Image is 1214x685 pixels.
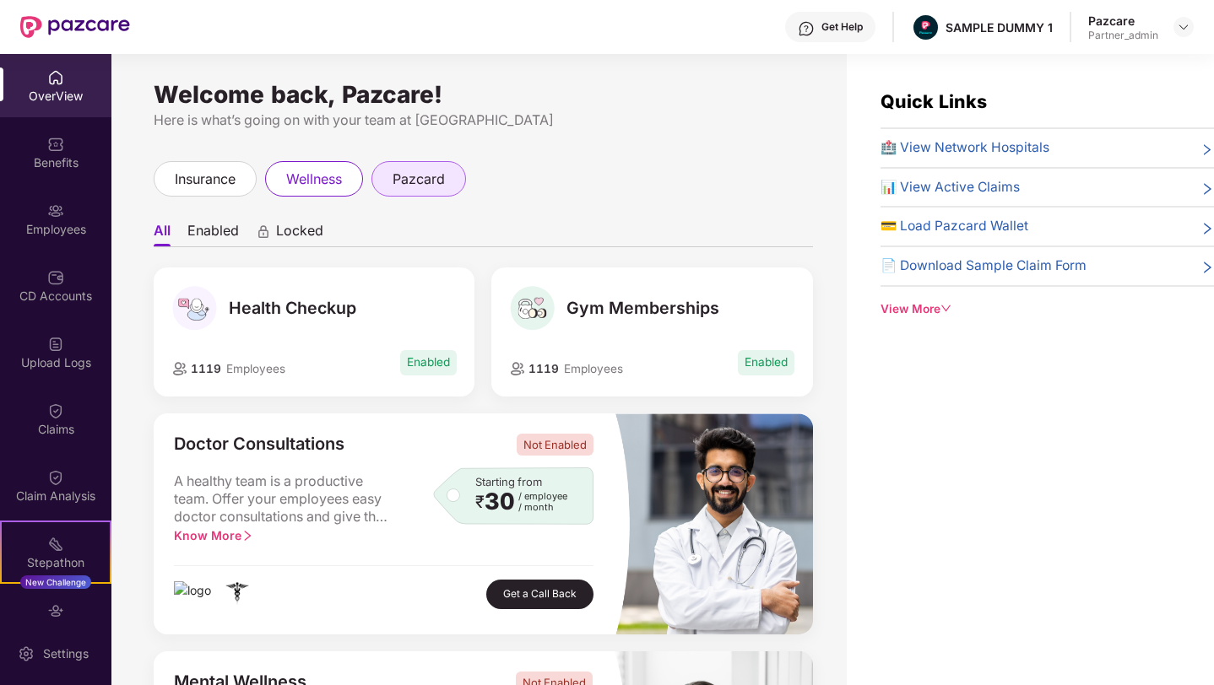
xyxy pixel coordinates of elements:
[881,216,1028,237] span: 💳 Load Pazcard Wallet
[174,528,253,542] span: Know More
[614,413,812,634] img: masked_image
[229,298,356,318] span: Health Checkup
[20,16,130,38] img: New Pazcare Logo
[510,362,525,375] img: employeeIcon
[518,491,567,502] span: / employee
[175,169,236,190] span: insurance
[940,303,952,315] span: down
[174,472,393,526] span: A healthy team is a productive team. Offer your employees easy doctor consultations and give the ...
[286,169,342,190] span: wellness
[517,434,593,456] span: Not Enabled
[475,475,542,488] span: Starting from
[47,402,64,419] img: svg+xml;base64,PHN2ZyBpZD0iQ2xhaW0iIHhtbG5zPSJodHRwOi8vd3d3LnczLm9yZy8yMDAwL3N2ZyIgd2lkdGg9IjIwIi...
[47,69,64,86] img: svg+xml;base64,PHN2ZyBpZD0iSG9tZSIgeG1sbnM9Imh0dHA6Ly93d3cudzMub3JnLzIwMDAvc3ZnIiB3aWR0aD0iMjAiIG...
[47,602,64,619] img: svg+xml;base64,PHN2ZyBpZD0iRW5kb3JzZW1lbnRzIiB4bWxucz0iaHR0cDovL3d3dy53My5vcmcvMjAwMC9zdmciIHdpZH...
[1200,181,1214,198] span: right
[486,580,593,609] button: Get a Call Back
[154,110,813,131] div: Here is what’s going on with your team at [GEOGRAPHIC_DATA]
[276,222,323,246] span: Locked
[47,536,64,553] img: svg+xml;base64,PHN2ZyB4bWxucz0iaHR0cDovL3d3dy53My5vcmcvMjAwMC9zdmciIHdpZHRoPSIyMSIgaGVpZ2h0PSIyMC...
[1200,141,1214,159] span: right
[187,362,221,375] span: 1119
[510,286,555,331] img: Gym Memberships
[485,491,515,513] span: 30
[47,336,64,353] img: svg+xml;base64,PHN2ZyBpZD0iVXBsb2FkX0xvZ3MiIGRhdGEtbmFtZT0iVXBsb2FkIExvZ3MiIHhtbG5zPSJodHRwOi8vd3...
[187,222,239,246] li: Enabled
[225,581,250,607] img: logo
[821,20,863,34] div: Get Help
[1088,29,1158,42] div: Partner_admin
[38,645,94,662] div: Settings
[172,286,217,331] img: Health Checkup
[1088,13,1158,29] div: Pazcare
[2,554,110,571] div: Stepathon
[241,530,253,542] span: right
[226,362,285,375] span: Employees
[525,362,559,375] span: 1119
[913,15,938,40] img: Pazcare_Alternative_logo-01-01.png
[47,136,64,153] img: svg+xml;base64,PHN2ZyBpZD0iQmVuZWZpdHMiIHhtbG5zPSJodHRwOi8vd3d3LnczLm9yZy8yMDAwL3N2ZyIgd2lkdGg9Ij...
[881,138,1049,159] span: 🏥 View Network Hospitals
[518,502,567,513] span: / month
[154,222,171,246] li: All
[47,269,64,286] img: svg+xml;base64,PHN2ZyBpZD0iQ0RfQWNjb3VudHMiIGRhdGEtbmFtZT0iQ0QgQWNjb3VudHMiIHhtbG5zPSJodHRwOi8vd3...
[393,169,445,190] span: pazcard
[881,177,1020,198] span: 📊 View Active Claims
[475,495,485,509] span: ₹
[798,20,815,37] img: svg+xml;base64,PHN2ZyBpZD0iSGVscC0zMngzMiIgeG1sbnM9Imh0dHA6Ly93d3cudzMub3JnLzIwMDAvc3ZnIiB3aWR0aD...
[881,300,1214,318] div: View More
[564,362,623,375] span: Employees
[172,362,187,375] img: employeeIcon
[946,19,1053,35] div: SAMPLE DUMMY 1
[174,434,344,456] span: Doctor Consultations
[20,575,91,589] div: New Challenge
[47,469,64,486] img: svg+xml;base64,PHN2ZyBpZD0iQ2xhaW0iIHhtbG5zPSJodHRwOi8vd3d3LnczLm9yZy8yMDAwL3N2ZyIgd2lkdGg9IjIwIi...
[154,88,813,101] div: Welcome back, Pazcare!
[1200,259,1214,277] span: right
[566,298,719,318] span: Gym Memberships
[47,202,64,219] img: svg+xml;base64,PHN2ZyBpZD0iRW1wbG95ZWVzIiB4bWxucz0iaHR0cDovL3d3dy53My5vcmcvMjAwMC9zdmciIHdpZHRoPS...
[1177,20,1190,34] img: svg+xml;base64,PHN2ZyBpZD0iRHJvcGRvd24tMzJ4MzIiIHhtbG5zPSJodHRwOi8vd3d3LnczLm9yZy8yMDAwL3N2ZyIgd2...
[881,256,1087,277] span: 📄 Download Sample Claim Form
[1200,219,1214,237] span: right
[400,350,457,375] span: Enabled
[881,90,987,112] span: Quick Links
[256,224,271,239] div: animation
[18,645,35,662] img: svg+xml;base64,PHN2ZyBpZD0iU2V0dGluZy0yMHgyMCIgeG1sbnM9Imh0dHA6Ly93d3cudzMub3JnLzIwMDAvc3ZnIiB3aW...
[174,581,211,607] img: logo
[738,350,794,375] span: Enabled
